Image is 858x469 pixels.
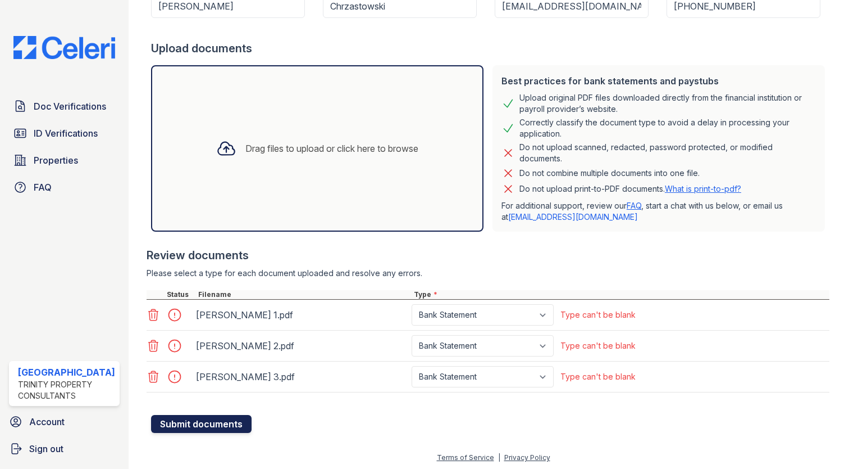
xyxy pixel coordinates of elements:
a: FAQ [9,176,120,199]
p: For additional support, review our , start a chat with us below, or email us at [501,200,816,223]
a: FAQ [627,201,641,210]
a: Account [4,411,124,433]
a: Sign out [4,438,124,460]
div: [PERSON_NAME] 2.pdf [196,337,407,355]
div: Type can't be blank [560,340,636,351]
div: Filename [196,290,412,299]
span: Doc Verifications [34,100,106,113]
span: Account [29,415,65,429]
div: Type can't be blank [560,309,636,321]
a: Privacy Policy [504,453,550,462]
div: Please select a type for each document uploaded and resolve any errors. [147,268,829,279]
div: Do not combine multiple documents into one file. [519,166,700,180]
div: [GEOGRAPHIC_DATA] [18,366,115,379]
div: | [498,453,500,462]
button: Submit documents [151,415,252,433]
a: What is print-to-pdf? [665,184,741,193]
span: Properties [34,154,78,167]
span: Sign out [29,442,63,456]
a: Properties [9,149,120,172]
div: Do not upload scanned, redacted, password protected, or modified documents. [519,142,816,164]
div: [PERSON_NAME] 3.pdf [196,368,407,386]
div: Upload documents [151,40,829,56]
div: [PERSON_NAME] 1.pdf [196,306,407,324]
div: Review documents [147,247,829,263]
span: FAQ [34,181,52,194]
div: Correctly classify the document type to avoid a delay in processing your application. [519,117,816,139]
p: Do not upload print-to-PDF documents. [519,183,741,195]
div: Type [412,290,829,299]
div: Type can't be blank [560,371,636,382]
span: ID Verifications [34,127,98,140]
a: [EMAIL_ADDRESS][DOMAIN_NAME] [508,212,638,222]
div: Upload original PDF files downloaded directly from the financial institution or payroll provider’... [519,92,816,115]
a: ID Verifications [9,122,120,145]
img: CE_Logo_Blue-a8612792a0a2168367f1c8372b55b34899dd931a85d93a1a3d3e32e68fde9ad4.png [4,36,124,59]
a: Doc Verifications [9,95,120,118]
div: Status [165,290,196,299]
div: Drag files to upload or click here to browse [245,142,418,155]
div: Trinity Property Consultants [18,379,115,402]
a: Terms of Service [437,453,494,462]
div: Best practices for bank statements and paystubs [501,74,816,88]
